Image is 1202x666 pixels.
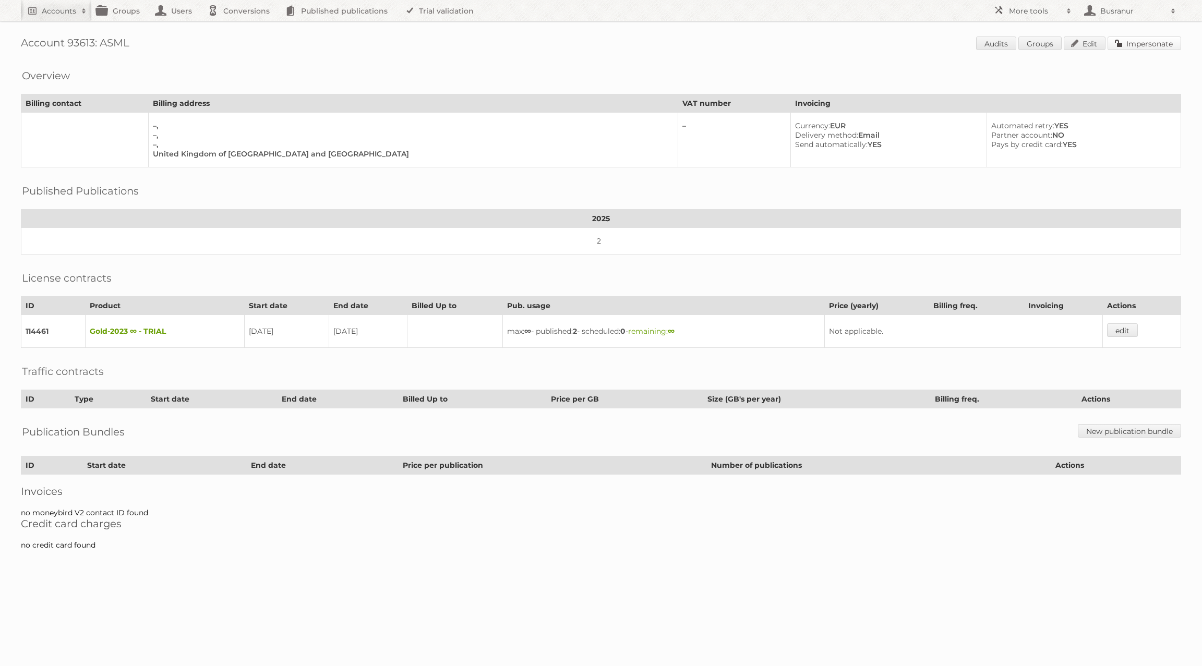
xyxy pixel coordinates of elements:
[620,326,626,336] strong: 0
[398,456,706,475] th: Price per publication
[153,149,669,159] div: United Kingdom of [GEOGRAPHIC_DATA] and [GEOGRAPHIC_DATA]
[146,390,277,408] th: Start date
[503,315,825,348] td: max: - published: - scheduled: -
[991,140,1172,149] div: YES
[1098,6,1165,16] h2: Busranur
[668,326,675,336] strong: ∞
[86,315,245,348] td: Gold-2023 ∞ - TRIAL
[22,270,112,286] h2: License contracts
[795,140,978,149] div: YES
[22,183,139,199] h2: Published Publications
[329,315,407,348] td: [DATE]
[244,315,329,348] td: [DATE]
[791,94,1181,113] th: Invoicing
[407,297,503,315] th: Billed Up to
[21,390,70,408] th: ID
[1018,37,1062,50] a: Groups
[991,121,1054,130] span: Automated retry:
[21,228,1181,255] td: 2
[153,130,669,140] div: –,
[398,390,546,408] th: Billed Up to
[22,424,125,440] h2: Publication Bundles
[546,390,703,408] th: Price per GB
[329,297,407,315] th: End date
[21,297,86,315] th: ID
[153,140,669,149] div: –,
[795,121,978,130] div: EUR
[991,130,1172,140] div: NO
[706,456,1051,475] th: Number of publications
[524,326,531,336] strong: ∞
[1107,323,1138,337] a: edit
[1024,297,1103,315] th: Invoicing
[1009,6,1061,16] h2: More tools
[825,297,929,315] th: Price (yearly)
[1064,37,1105,50] a: Edit
[678,94,791,113] th: VAT number
[825,315,1103,348] td: Not applicable.
[1051,456,1181,475] th: Actions
[21,485,1181,498] h2: Invoices
[991,130,1052,140] span: Partner account:
[1078,424,1181,438] a: New publication bundle
[21,315,86,348] td: 114461
[21,37,1181,52] h1: Account 93613: ASML
[573,326,577,336] strong: 2
[21,94,149,113] th: Billing contact
[21,456,83,475] th: ID
[678,113,791,167] td: –
[795,130,978,140] div: Email
[795,130,858,140] span: Delivery method:
[22,68,70,83] h2: Overview
[795,140,868,149] span: Send automatically:
[976,37,1016,50] a: Audits
[503,297,825,315] th: Pub. usage
[21,517,1181,530] h2: Credit card charges
[22,364,104,379] h2: Traffic contracts
[244,297,329,315] th: Start date
[1077,390,1181,408] th: Actions
[82,456,247,475] th: Start date
[1108,37,1181,50] a: Impersonate
[247,456,398,475] th: End date
[21,210,1181,228] th: 2025
[795,121,830,130] span: Currency:
[70,390,146,408] th: Type
[931,390,1077,408] th: Billing freq.
[148,94,678,113] th: Billing address
[42,6,76,16] h2: Accounts
[703,390,931,408] th: Size (GB's per year)
[991,121,1172,130] div: YES
[991,140,1063,149] span: Pays by credit card:
[929,297,1024,315] th: Billing freq.
[1103,297,1181,315] th: Actions
[153,121,669,130] div: –,
[86,297,245,315] th: Product
[277,390,398,408] th: End date
[628,326,675,336] span: remaining:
